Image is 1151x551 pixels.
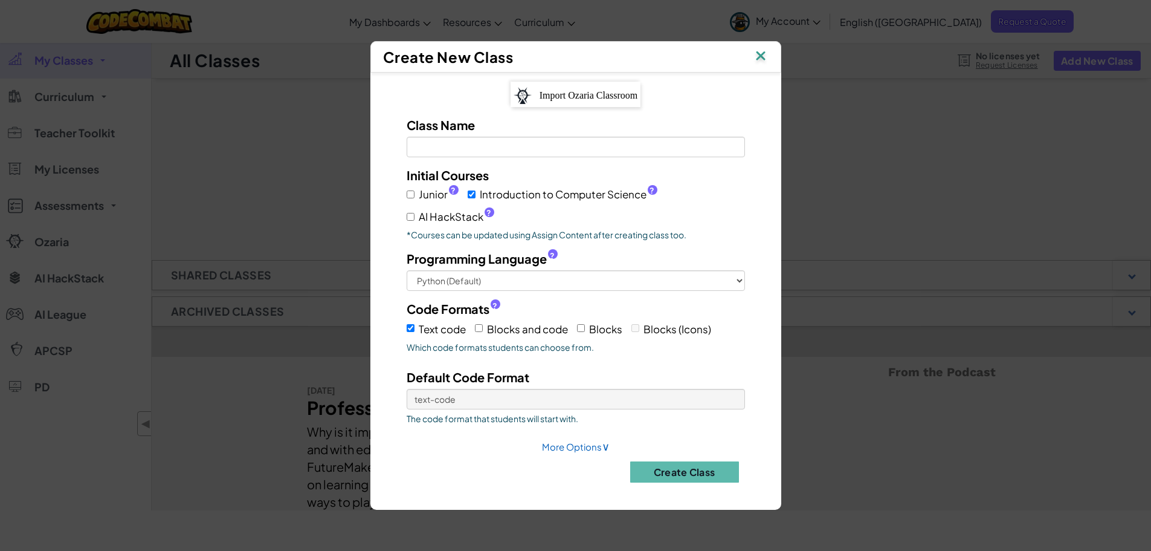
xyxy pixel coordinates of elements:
[407,412,745,425] span: The code format that students will start with.
[542,441,610,452] a: More Options
[486,208,491,218] span: ?
[753,48,769,66] img: IconClose.svg
[487,322,568,336] span: Blocks and code
[407,213,414,221] input: AI HackStack?
[419,186,459,203] span: Junior
[451,186,456,195] span: ?
[407,229,745,241] p: *Courses can be updated using Assign Content after creating class too.
[407,370,529,385] span: Default Code Format
[407,341,745,353] span: Which code formats students can choose from.
[407,250,547,267] span: Programming Language
[383,48,514,66] span: Create New Class
[643,322,711,336] span: Blocks (Icons)
[589,322,622,336] span: Blocks
[419,208,494,226] span: AI HackStack
[407,166,489,184] label: Initial Courses
[407,191,414,198] input: Junior?
[514,87,532,104] img: ozaria-logo.png
[602,439,610,453] span: ∨
[407,117,475,132] span: Class Name
[550,251,555,261] span: ?
[419,322,466,336] span: Text code
[480,186,657,203] span: Introduction to Computer Science
[631,324,639,332] input: Blocks (Icons)
[630,461,739,483] button: Create Class
[407,324,414,332] input: Text code
[475,324,483,332] input: Blocks and code
[407,300,489,318] span: Code Formats
[468,191,476,198] input: Introduction to Computer Science?
[492,301,497,311] span: ?
[577,324,585,332] input: Blocks
[650,186,654,195] span: ?
[540,90,638,100] span: Import Ozaria Classroom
